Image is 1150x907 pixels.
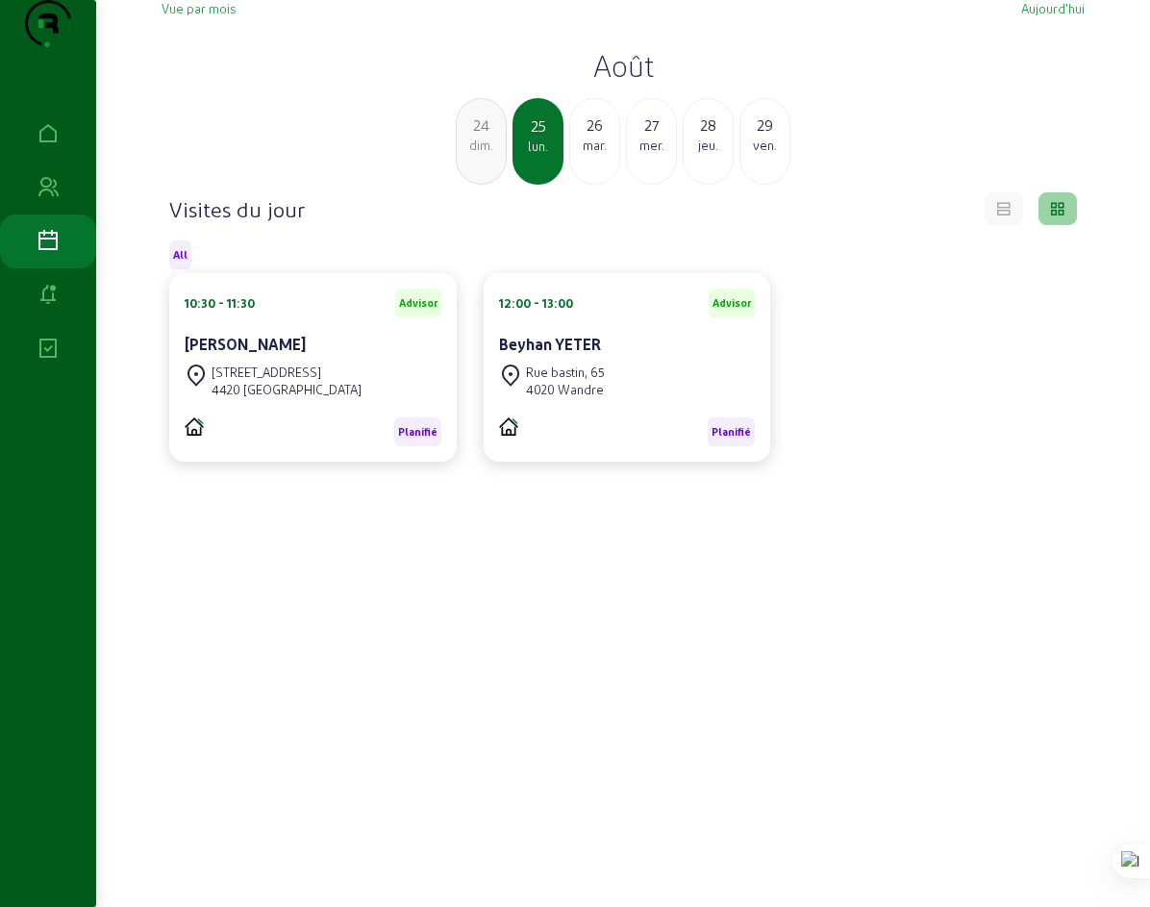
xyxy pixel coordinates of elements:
[212,381,362,398] div: 4420 [GEOGRAPHIC_DATA]
[740,113,789,137] div: 29
[185,417,204,436] img: PVELEC
[712,296,751,310] span: Advisor
[398,425,437,439] span: Planifié
[162,48,1085,83] h2: Août
[185,335,306,353] cam-card-title: [PERSON_NAME]
[457,113,506,137] div: 24
[740,137,789,154] div: ven.
[514,138,562,155] div: lun.
[499,294,573,312] div: 12:00 - 13:00
[514,114,562,138] div: 25
[526,364,605,381] div: Rue bastin, 65
[627,137,676,154] div: mer.
[570,113,619,137] div: 26
[684,113,733,137] div: 28
[173,248,187,262] span: All
[169,195,305,222] h4: Visites du jour
[684,137,733,154] div: jeu.
[162,1,236,15] span: Vue par mois
[457,137,506,154] div: dim.
[1021,1,1085,15] span: Aujourd'hui
[212,364,362,381] div: [STREET_ADDRESS]
[627,113,676,137] div: 27
[570,137,619,154] div: mar.
[185,294,255,312] div: 10:30 - 11:30
[499,335,601,353] cam-card-title: Beyhan YETER
[499,417,518,436] img: PVELEC
[399,296,437,310] span: Advisor
[526,381,605,398] div: 4020 Wandre
[712,425,751,439] span: Planifié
